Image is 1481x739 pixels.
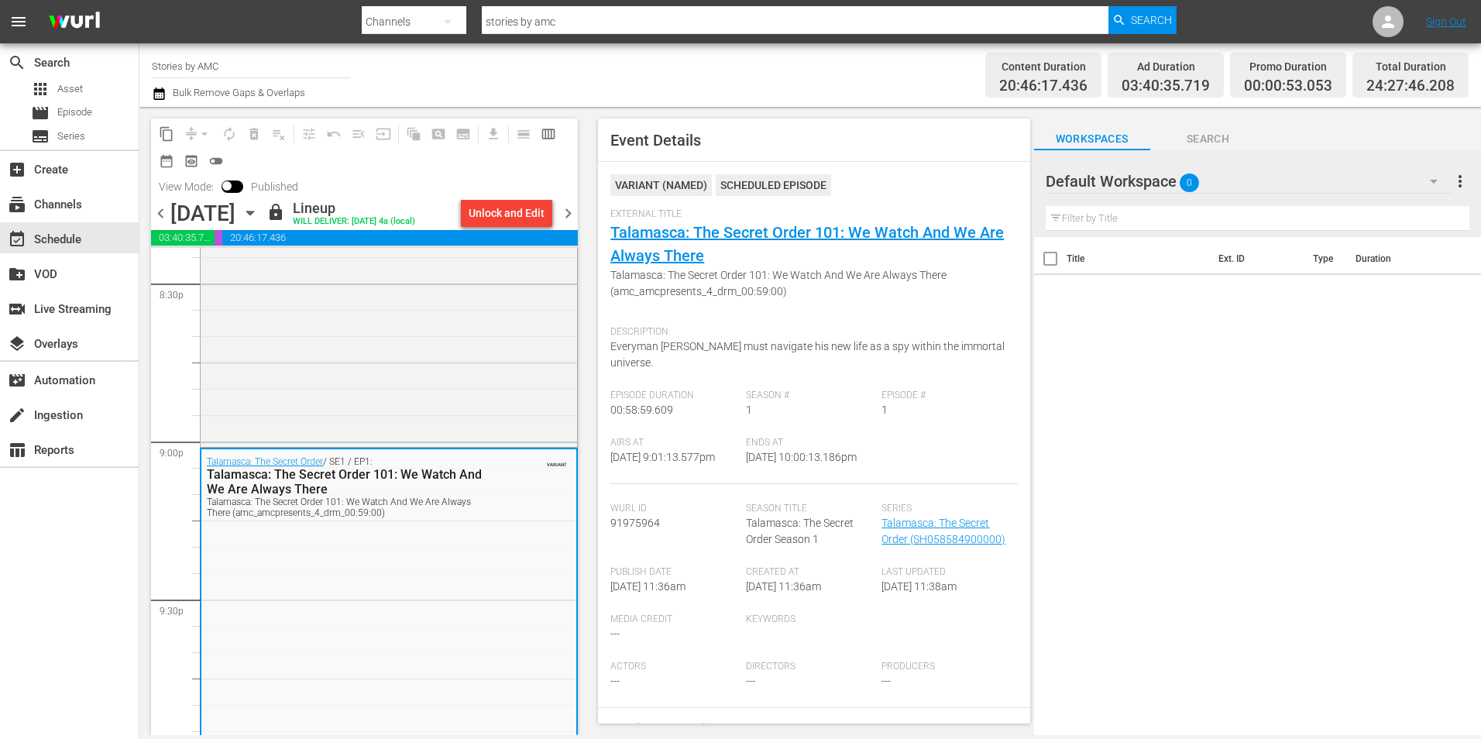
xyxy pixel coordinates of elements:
span: Talamasca: The Secret Order 101: We Watch And We Are Always There (amc_amcpresents_4_drm_00:59:00) [610,267,1009,300]
span: chevron_left [151,204,170,223]
span: 20:46:17.436 [222,230,579,246]
a: Talamasca: The Secret Order (SH058584900000) [881,517,1005,545]
th: Ext. ID [1209,237,1303,280]
span: Directors [746,661,874,673]
span: 20:46:17.436 [999,77,1088,95]
span: [DATE] 11:36am [746,580,821,593]
span: [DATE] 11:38am [881,580,957,593]
span: Episode [31,104,50,122]
span: Search [1131,6,1172,34]
div: / SE1 / EP1: [207,456,495,518]
a: Talamasca: The Secret Order 101: We Watch And We Are Always There [610,223,1004,265]
div: Promo Duration [1244,56,1332,77]
span: VOD [8,265,26,284]
span: Select an event to delete [242,122,266,146]
span: View Backup [179,149,204,174]
th: Title [1067,237,1210,280]
span: --- [610,627,620,640]
span: Channels [8,195,26,214]
span: Airs At [610,437,738,449]
span: chevron_right [558,204,578,223]
span: Series [881,503,1009,515]
span: Day Calendar View [506,119,536,149]
span: VARIANT [547,455,567,467]
span: Workspaces [1034,129,1150,149]
span: Talamasca: The Secret Order Season 1 [746,517,854,545]
span: Available Variants [610,720,736,739]
span: Publish Date [610,566,738,579]
span: --- [746,675,755,687]
span: --- [881,675,891,687]
span: Series [31,127,50,146]
span: Everyman [PERSON_NAME] must navigate his new life as a spy within the immortal universe. [610,340,1005,369]
span: [DATE] 11:36am [610,580,686,593]
span: Actors [610,661,738,673]
span: calendar_view_week_outlined [541,126,556,142]
span: Copy Lineup [154,122,179,146]
span: Remove Gaps & Overlaps [179,122,217,146]
button: more_vert [1451,163,1469,200]
span: Automation [8,371,26,390]
span: Bulk Remove Gaps & Overlaps [170,87,305,98]
span: Live Streaming [8,300,26,318]
span: Revert to Primary Episode [321,122,346,146]
span: Week Calendar View [536,122,561,146]
span: Media Credit [610,614,738,626]
span: Producers [881,661,1009,673]
span: content_copy [159,126,174,142]
img: ans4CAIJ8jUAAAAAAAAAAAAAAAAAAAAAAAAgQb4GAAAAAAAAAAAAAAAAAAAAAAAAJMjXAAAAAAAAAAAAAAAAAAAAAAAAgAT5G... [37,4,112,40]
th: Type [1304,237,1346,280]
span: 1 [881,404,888,416]
span: Published [243,180,306,193]
div: Content Duration [999,56,1088,77]
span: Episode # [881,390,1009,402]
div: Scheduled Episode [716,174,831,196]
span: date_range_outlined [159,153,174,169]
span: preview_outlined [184,153,199,169]
span: 0 [1180,167,1199,199]
span: 91975964 [610,517,660,529]
span: Download as CSV [476,119,506,149]
span: Search [1150,129,1266,149]
a: Talamasca: The Secret Order [207,456,323,467]
span: Series [57,129,85,144]
span: Event Details [610,131,701,150]
span: Create Search Block [426,122,451,146]
span: toggle_off [208,153,224,169]
span: Season Title [746,503,874,515]
span: 00:00:53.053 [215,230,222,246]
span: more_vert [1451,172,1469,191]
div: Total Duration [1366,56,1455,77]
span: 24 hours Lineup View is OFF [204,149,229,174]
span: Episode Duration [610,390,738,402]
span: Month Calendar View [154,149,179,174]
div: Talamasca: The Secret Order 101: We Watch And We Are Always There [207,467,495,497]
span: Ingestion [8,406,26,424]
span: Clear Lineup [266,122,291,146]
button: Unlock and Edit [461,199,552,227]
div: VARIANT ( NAMED ) [610,174,712,196]
span: Keywords [746,614,874,626]
span: Wurl Id [610,503,738,515]
div: Ad Duration [1122,56,1210,77]
div: Lineup [293,200,415,217]
span: Asset [31,80,50,98]
span: Overlays [8,335,26,353]
div: Default Workspace [1046,160,1452,203]
span: Ends At [746,437,874,449]
span: 1 [746,404,752,416]
span: Episode [57,105,92,120]
div: WILL DELIVER: [DATE] 4a (local) [293,217,415,227]
th: Duration [1346,237,1439,280]
span: lock [266,203,285,222]
div: Talamasca: The Secret Order 101: We Watch And We Are Always There (amc_amcpresents_4_drm_00:59:00) [207,497,495,518]
span: [DATE] 10:00:13.186pm [746,451,857,463]
span: Description: [610,326,1009,339]
span: Search [8,53,26,72]
span: View Mode: [151,180,222,193]
span: Created At [746,566,874,579]
span: 24:27:46.208 [1366,77,1455,95]
span: --- [610,675,620,687]
span: 00:00:53.053 [1244,77,1332,95]
span: Fill episodes with ad slates [346,122,371,146]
